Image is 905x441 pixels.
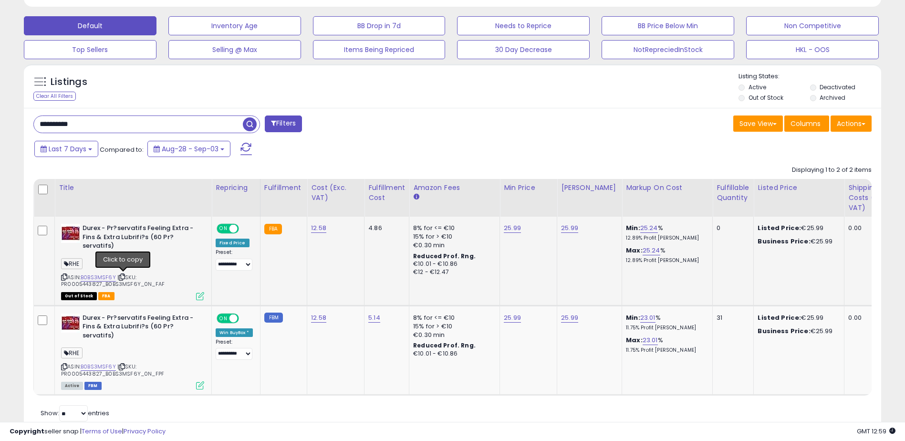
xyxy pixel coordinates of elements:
button: Non Competitive [746,16,879,35]
button: Selling @ Max [168,40,301,59]
p: 11.75% Profit [PERSON_NAME] [626,347,705,354]
div: Clear All Filters [33,92,76,101]
div: Markup on Cost [626,183,708,193]
button: BB Price Below Min [602,16,734,35]
a: 25.99 [561,313,578,323]
p: Listing States: [739,72,881,81]
p: 12.89% Profit [PERSON_NAME] [626,257,705,264]
div: 4.86 [368,224,402,232]
span: Last 7 Days [49,144,86,154]
label: Active [749,83,766,91]
span: RHE [61,258,83,269]
div: 0.00 [848,314,894,322]
a: 23.01 [643,336,658,345]
div: Fulfillable Quantity [717,183,749,203]
a: 25.99 [561,223,578,233]
strong: Copyright [10,427,44,436]
p: 11.75% Profit [PERSON_NAME] [626,325,705,331]
div: Win BuyBox * [216,328,253,337]
span: ON [218,225,229,233]
a: 25.24 [643,246,660,255]
button: HKL - OOS [746,40,879,59]
h5: Listings [51,75,87,89]
div: 0 [717,224,746,232]
a: 12.58 [311,313,326,323]
button: Items Being Repriced [313,40,446,59]
button: Save View [733,115,783,132]
div: Title [59,183,208,193]
div: 0.00 [848,224,894,232]
div: seller snap | | [10,427,166,436]
span: ON [218,314,229,322]
b: Min: [626,313,640,322]
b: Business Price: [758,326,810,336]
a: 12.58 [311,223,326,233]
div: €25.99 [758,237,837,246]
div: €10.01 - €10.86 [413,350,492,358]
div: €0.30 min [413,331,492,339]
b: Listed Price: [758,223,801,232]
span: OFF [238,314,253,322]
span: Compared to: [100,145,144,154]
div: Displaying 1 to 2 of 2 items [792,166,872,175]
img: 41L8nXgvZ8L._SL40_.jpg [61,224,80,243]
button: Filters [265,115,302,132]
div: Amazon Fees [413,183,496,193]
a: 23.01 [640,313,655,323]
div: Min Price [504,183,553,193]
span: FBA [98,292,114,300]
small: FBM [264,313,283,323]
b: Reduced Prof. Rng. [413,341,476,349]
button: Aug-28 - Sep-03 [147,141,230,157]
b: Business Price: [758,237,810,246]
a: B0BS3MSF6Y [81,273,116,282]
button: Last 7 Days [34,141,98,157]
img: 41L8nXgvZ8L._SL40_.jpg [61,314,80,333]
div: Preset: [216,249,253,271]
button: Needs to Reprice [457,16,590,35]
label: Deactivated [820,83,855,91]
div: €25.99 [758,314,837,322]
b: Max: [626,246,643,255]
a: 25.24 [640,223,658,233]
b: Durex - Pr?servatifs Feeling Extra - Fins & Extra Lubrifi?s (60 Pr?servatifs) [83,224,198,253]
span: OFF [238,225,253,233]
div: % [626,246,705,264]
label: Archived [820,94,845,102]
div: €25.99 [758,327,837,336]
div: % [626,314,705,331]
button: Actions [831,115,872,132]
small: Amazon Fees. [413,193,419,201]
span: | SKU: PR0005443827_B0BS3MSF6Y_0N_FPF [61,363,164,377]
div: Listed Price [758,183,840,193]
div: 15% for > €10 [413,322,492,331]
button: Default [24,16,156,35]
span: Show: entries [41,409,109,418]
b: Durex - Pr?servatifs Feeling Extra - Fins & Extra Lubrifi?s (60 Pr?servatifs) [83,314,198,343]
div: €25.99 [758,224,837,232]
b: Min: [626,223,640,232]
div: Fulfillment Cost [368,183,405,203]
button: Columns [784,115,829,132]
a: B0BS3MSF6Y [81,363,116,371]
label: Out of Stock [749,94,783,102]
div: €0.30 min [413,241,492,250]
button: BB Drop in 7d [313,16,446,35]
span: | SKU: PR0005443827_B0BS3MSF6Y_0N_FAF [61,273,165,288]
b: Reduced Prof. Rng. [413,252,476,260]
button: 30 Day Decrease [457,40,590,59]
div: 8% for <= €10 [413,314,492,322]
div: 31 [717,314,746,322]
span: Columns [791,119,821,128]
div: ASIN: [61,314,204,389]
div: Shipping Costs (Exc. VAT) [848,183,897,213]
b: Listed Price: [758,313,801,322]
div: [PERSON_NAME] [561,183,618,193]
span: Aug-28 - Sep-03 [162,144,218,154]
div: Preset: [216,339,253,360]
p: 12.89% Profit [PERSON_NAME] [626,235,705,241]
div: ASIN: [61,224,204,299]
button: Top Sellers [24,40,156,59]
a: 25.99 [504,223,521,233]
div: % [626,224,705,241]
